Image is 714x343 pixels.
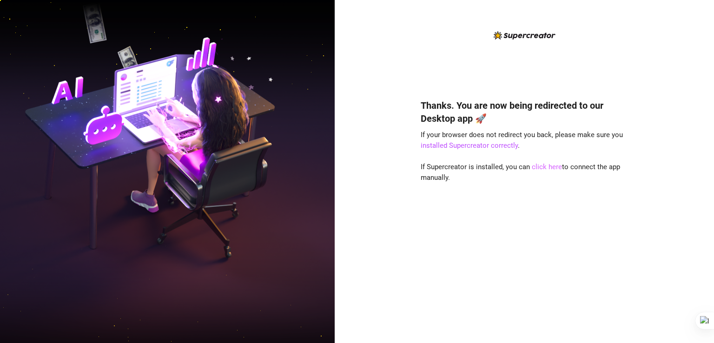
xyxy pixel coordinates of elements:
[421,99,628,125] h4: Thanks. You are now being redirected to our Desktop app 🚀
[421,141,518,150] a: installed Supercreator correctly
[532,163,562,171] a: click here
[421,131,623,150] span: If your browser does not redirect you back, please make sure you .
[494,31,555,40] img: logo-BBDzfeDw.svg
[421,163,620,182] span: If Supercreator is installed, you can to connect the app manually.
